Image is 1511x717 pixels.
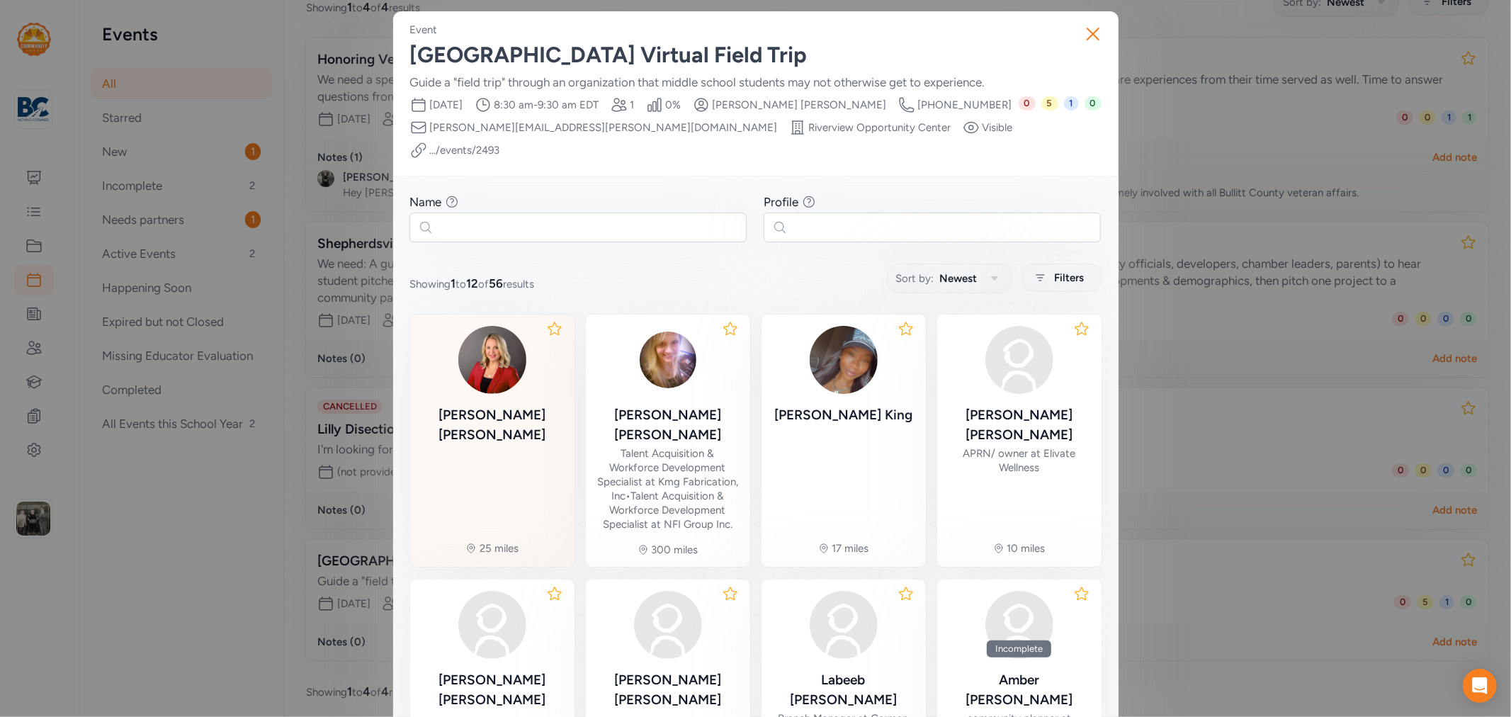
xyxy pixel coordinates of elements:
[597,405,739,445] div: [PERSON_NAME] [PERSON_NAME]
[773,670,915,710] div: Labeeb [PERSON_NAME]
[1085,96,1102,111] span: 0
[634,326,702,394] img: QZdaAVjtQlKJWMOC8zB9
[810,591,878,659] img: avatar38fbb18c.svg
[1019,96,1036,111] span: 0
[949,405,1090,445] div: [PERSON_NAME] [PERSON_NAME]
[630,98,635,112] span: 1
[810,326,878,394] img: MT0Q7ZucQzGj7nSGedMZ
[489,276,504,290] span: 56
[832,541,869,555] div: 17 miles
[983,120,1013,135] span: Visible
[458,326,526,394] img: Y8Ob67TkRYqZ5OK5iBbg
[985,591,1053,659] img: avatar38fbb18c.svg
[410,43,1102,68] div: [GEOGRAPHIC_DATA] Virtual Field Trip
[410,74,1102,91] div: Guide a "field trip" through an organization that middle school students may not otherwise get to...
[713,98,887,112] span: [PERSON_NAME] [PERSON_NAME]
[430,98,463,112] span: [DATE]
[987,640,1051,657] div: Incomplete
[458,591,526,659] img: avatar38fbb18c.svg
[1064,96,1079,111] span: 1
[1007,541,1046,555] div: 10 miles
[430,120,778,135] span: [PERSON_NAME][EMAIL_ADDRESS][PERSON_NAME][DOMAIN_NAME]
[430,143,500,157] a: .../events/2493
[666,98,681,112] span: 0 %
[1463,669,1497,703] div: Open Intercom Messenger
[410,193,442,210] div: Name
[634,591,702,659] img: avatar38fbb18c.svg
[887,264,1012,293] button: Sort by:Newest
[597,446,739,531] div: Talent Acquisition & Workforce Development Specialist at Kmg Fabrication, Inc Talent Acquisition ...
[949,670,1090,710] div: Amber [PERSON_NAME]
[421,405,563,445] div: [PERSON_NAME] [PERSON_NAME]
[949,446,1090,475] div: APRN/ owner at Elivate Wellness
[652,543,698,557] div: 300 miles
[410,23,438,37] div: Event
[597,670,739,710] div: [PERSON_NAME] [PERSON_NAME]
[467,276,479,290] span: 12
[774,405,912,425] div: [PERSON_NAME] King
[626,490,630,502] span: •
[896,270,934,287] span: Sort by:
[480,541,519,555] div: 25 miles
[985,326,1053,394] img: avatar38fbb18c.svg
[451,276,456,290] span: 1
[410,275,535,292] span: Showing to of results
[1041,96,1058,111] span: 5
[918,98,1012,112] span: [PHONE_NUMBER]
[494,98,599,112] span: 8:30 am - 9:30 am EDT
[1055,269,1085,286] span: Filters
[764,193,799,210] div: Profile
[940,270,978,287] span: Newest
[421,670,563,710] div: [PERSON_NAME] [PERSON_NAME]
[809,120,951,135] span: Riverview Opportunity Center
